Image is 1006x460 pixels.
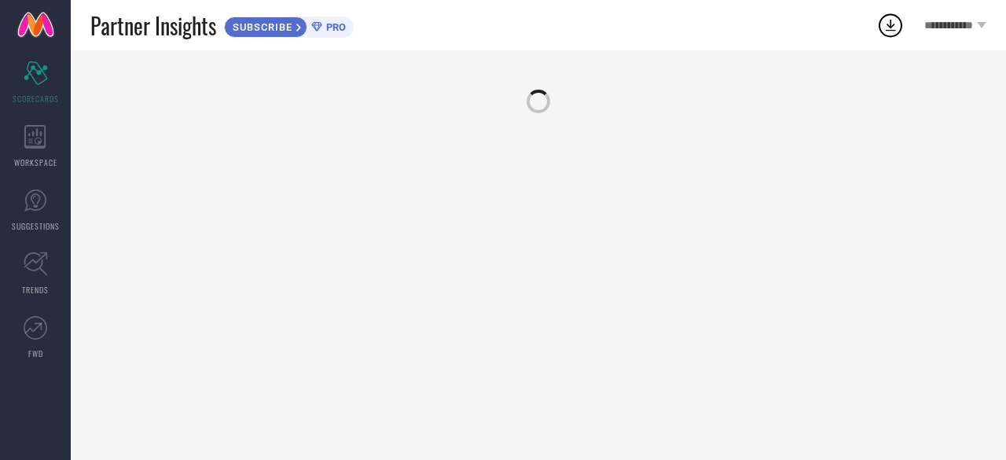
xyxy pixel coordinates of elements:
a: SUBSCRIBEPRO [224,13,354,38]
span: SUBSCRIBE [225,21,296,33]
div: Open download list [876,11,905,39]
span: PRO [322,21,346,33]
span: WORKSPACE [14,156,57,168]
span: Partner Insights [90,9,216,42]
span: SCORECARDS [13,93,59,105]
span: SUGGESTIONS [12,220,60,232]
span: FWD [28,348,43,359]
span: TRENDS [22,284,49,296]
